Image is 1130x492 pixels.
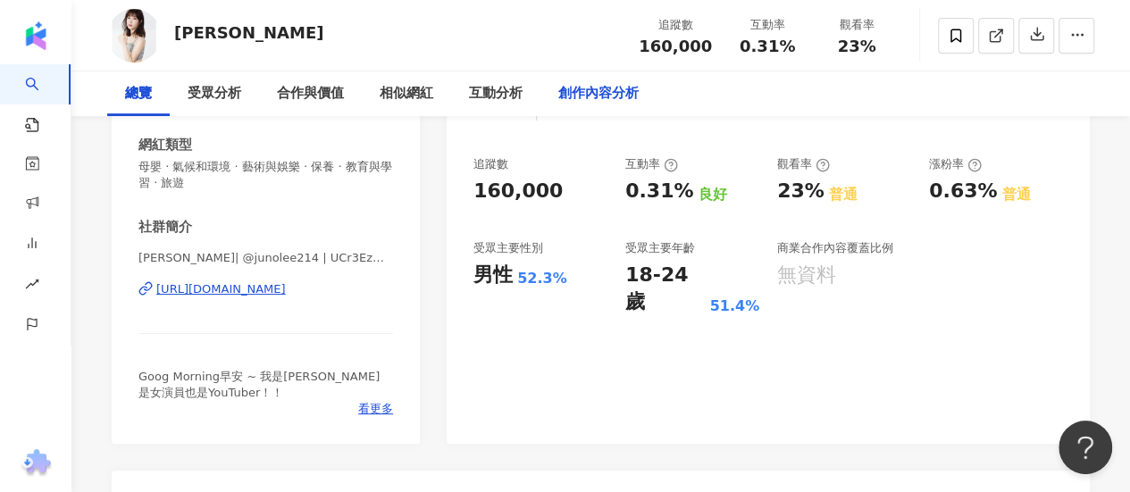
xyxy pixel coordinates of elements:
[25,266,39,306] span: rise
[829,185,858,204] div: 普通
[473,240,543,256] div: 受眾主要性別
[777,178,824,205] div: 23%
[277,83,344,104] div: 合作與價值
[625,156,678,172] div: 互動率
[107,9,161,63] img: KOL Avatar
[156,281,286,297] div: [URL][DOMAIN_NAME]
[777,240,893,256] div: 商業合作內容覆蓋比例
[473,262,513,289] div: 男性
[777,156,830,172] div: 觀看率
[473,178,563,205] div: 160,000
[698,185,726,204] div: 良好
[639,37,712,55] span: 160,000
[777,262,836,289] div: 無資料
[929,178,997,205] div: 0.63%
[837,38,875,55] span: 23%
[929,156,982,172] div: 漲粉率
[733,16,801,34] div: 互動率
[473,156,508,172] div: 追蹤數
[1059,421,1112,474] iframe: Help Scout Beacon - Open
[138,218,192,237] div: 社群簡介
[138,250,393,266] span: [PERSON_NAME]| @junolee214 | UCr3EzWSZ-NMWy-q63GncJ2Q
[709,296,759,316] div: 51.4%
[21,21,50,50] img: logo icon
[380,83,433,104] div: 相似網紅
[174,21,323,44] div: [PERSON_NAME]
[138,136,192,154] div: 網紅類型
[138,370,380,399] span: Goog Morning早安 ~ 我是[PERSON_NAME] 是女演員也是YouTuber！！
[558,83,639,104] div: 創作內容分析
[25,64,61,134] a: search
[517,269,567,288] div: 52.3%
[625,262,705,317] div: 18-24 歲
[639,16,712,34] div: 追蹤數
[1001,185,1030,204] div: 普通
[469,83,523,104] div: 互動分析
[625,240,695,256] div: 受眾主要年齡
[138,159,393,191] span: 母嬰 · 氣候和環境 · 藝術與娛樂 · 保養 · 教育與學習 · 旅遊
[740,38,795,55] span: 0.31%
[19,449,54,478] img: chrome extension
[823,16,891,34] div: 觀看率
[625,178,693,205] div: 0.31%
[188,83,241,104] div: 受眾分析
[138,281,393,297] a: [URL][DOMAIN_NAME]
[358,401,393,417] span: 看更多
[125,83,152,104] div: 總覽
